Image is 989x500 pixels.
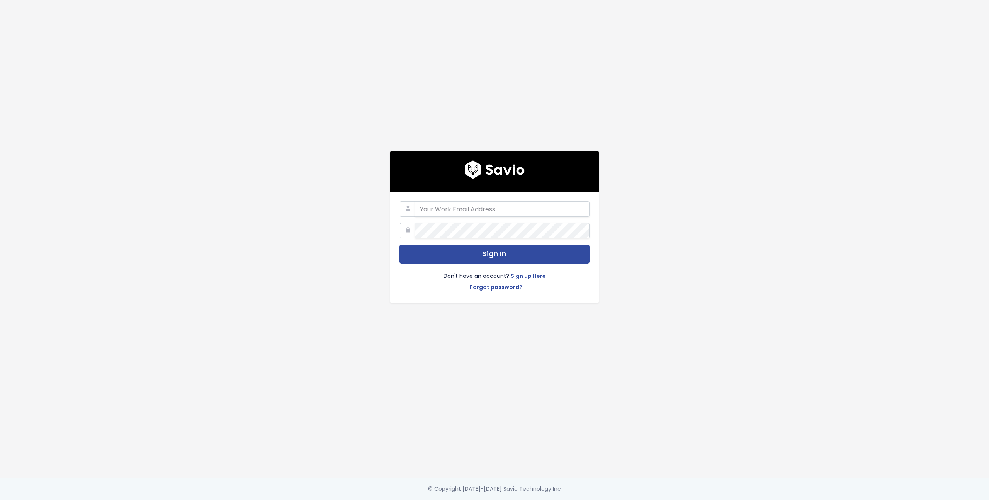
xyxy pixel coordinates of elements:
a: Forgot password? [470,282,522,294]
a: Sign up Here [511,271,546,282]
input: Your Work Email Address [415,201,590,217]
img: logo600x187.a314fd40982d.png [465,160,525,179]
div: © Copyright [DATE]-[DATE] Savio Technology Inc [428,484,561,494]
button: Sign In [399,245,590,264]
div: Don't have an account? [399,264,590,294]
